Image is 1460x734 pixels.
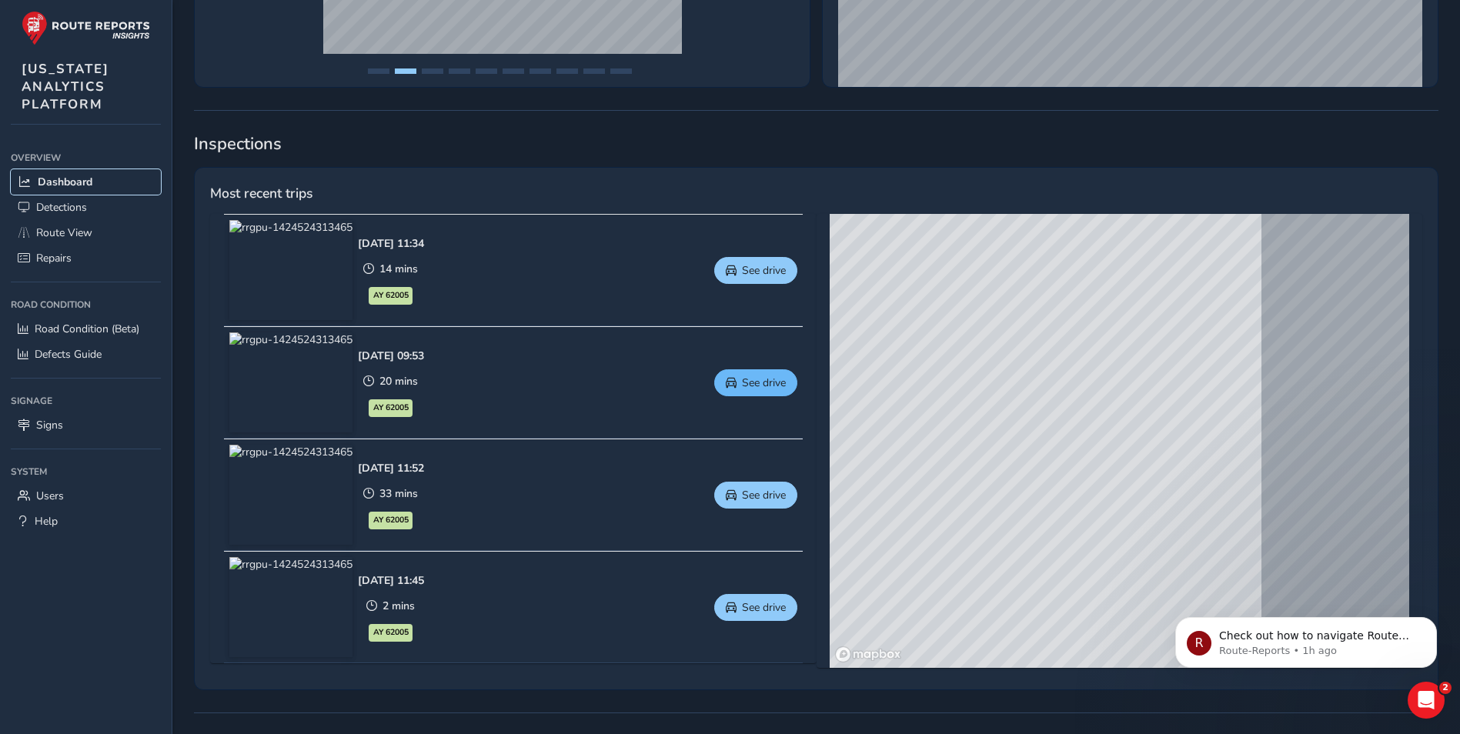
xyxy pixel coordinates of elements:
[530,68,551,74] button: Page 7
[11,460,161,483] div: System
[358,236,424,251] div: [DATE] 11:34
[194,132,1438,155] span: Inspections
[476,68,497,74] button: Page 5
[742,375,786,390] span: See drive
[36,489,64,503] span: Users
[373,626,409,639] span: AY 62005
[35,322,139,336] span: Road Condition (Beta)
[35,347,102,362] span: Defects Guide
[1439,682,1452,694] span: 2
[229,220,352,320] img: rrgpu-1424524313465
[395,68,416,74] button: Page 2
[358,349,424,363] div: [DATE] 09:53
[742,263,786,278] span: See drive
[1408,682,1445,719] iframe: Intercom live chat
[714,369,797,396] button: See drive
[11,483,161,509] a: Users
[379,486,418,501] span: 33 mins
[379,374,418,389] span: 20 mins
[22,11,150,45] img: rr logo
[11,509,161,534] a: Help
[11,342,161,367] a: Defects Guide
[36,200,87,215] span: Detections
[11,146,161,169] div: Overview
[373,289,409,302] span: AY 62005
[229,445,352,545] img: rrgpu-1424524313465
[368,68,389,74] button: Page 1
[35,514,58,529] span: Help
[36,225,92,240] span: Route View
[358,573,424,588] div: [DATE] 11:45
[373,514,409,526] span: AY 62005
[379,262,418,276] span: 14 mins
[22,60,109,113] span: [US_STATE] ANALYTICS PLATFORM
[36,251,72,265] span: Repairs
[422,68,443,74] button: Page 3
[714,257,797,284] button: See drive
[11,245,161,271] a: Repairs
[714,594,797,621] button: See drive
[36,418,63,432] span: Signs
[11,293,161,316] div: Road Condition
[583,68,605,74] button: Page 9
[11,195,161,220] a: Detections
[556,68,578,74] button: Page 8
[742,488,786,502] span: See drive
[11,220,161,245] a: Route View
[714,482,797,509] button: See drive
[229,332,352,432] img: rrgpu-1424524313465
[373,402,409,414] span: AY 62005
[383,599,415,613] span: 2 mins
[610,68,632,74] button: Page 10
[358,461,424,475] div: [DATE] 11:52
[11,169,161,195] a: Dashboard
[229,557,352,657] img: rrgpu-1424524313465
[742,600,786,615] span: See drive
[11,412,161,438] a: Signs
[11,316,161,342] a: Road Condition (Beta)
[11,389,161,412] div: Signage
[210,183,312,203] span: Most recent trips
[38,175,92,189] span: Dashboard
[1152,585,1460,692] iframe: Intercom notifications message
[503,68,524,74] button: Page 6
[449,68,470,74] button: Page 4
